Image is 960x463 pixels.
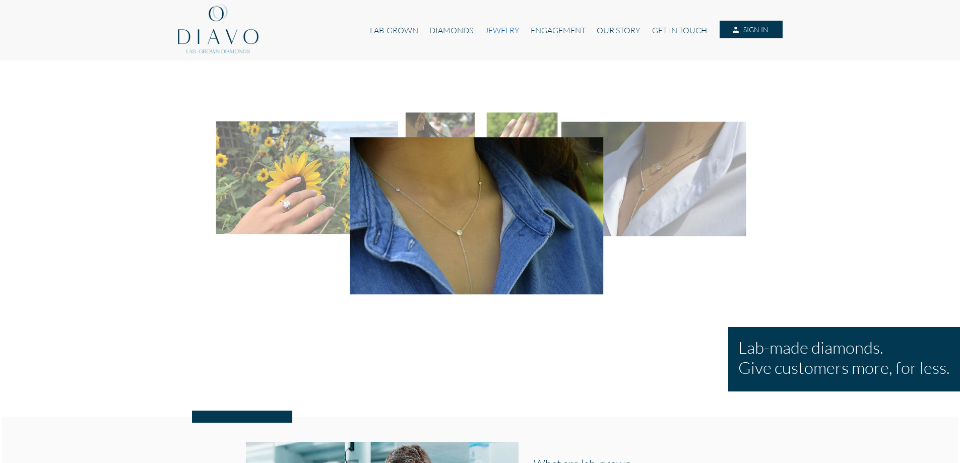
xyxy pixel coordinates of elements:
a: LAB-GROWN [364,21,424,40]
h1: Lab-made diamonds. Give customers more, for less. [738,337,950,377]
iframe: Drift Widget Chat Controller [910,413,948,451]
img: Diavo Lab-grown diamond ring [216,121,398,234]
img: Diavo Lab-grown diamond necklace [561,122,746,236]
a: ENGAGEMENT [525,21,591,40]
img: Diavo Lab-grown diamond necklace [350,137,603,294]
a: JEWELRY [479,21,525,40]
a: OUR STORY [591,21,646,40]
a: SIGN IN [720,21,782,39]
a: GET IN TOUCH [647,21,713,40]
img: Diavo Lab-grown diamond Ring [487,112,558,156]
a: DIAMONDS [424,21,479,40]
img: Diavo Lab-grown diamond earrings [406,112,475,155]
